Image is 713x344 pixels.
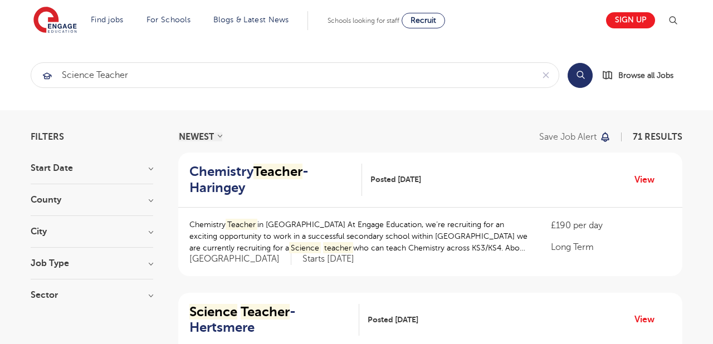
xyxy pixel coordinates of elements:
p: £190 per day [551,219,671,232]
a: ChemistryTeacher- Haringey [189,164,362,196]
mark: Science [289,242,321,254]
a: Sign up [606,12,655,28]
h3: Sector [31,291,153,299]
img: Engage Education [33,7,77,35]
h2: - Hertsmere [189,304,350,336]
mark: Teacher [241,304,290,320]
span: Posted [DATE] [368,314,418,326]
span: Browse all Jobs [618,69,673,82]
button: Clear [533,63,559,87]
h3: City [31,227,153,236]
mark: Science [189,304,237,320]
span: 71 RESULTS [633,132,682,142]
p: Save job alert [539,132,597,141]
button: Search [568,63,593,88]
h3: Job Type [31,259,153,268]
span: [GEOGRAPHIC_DATA] [189,253,291,265]
div: Submit [31,62,559,88]
span: Posted [DATE] [370,174,421,185]
a: Browse all Jobs [602,69,682,82]
mark: teacher [323,242,354,254]
a: View [634,173,663,187]
a: Recruit [402,13,445,28]
mark: Teacher [253,164,302,179]
span: Schools looking for staff [328,17,399,24]
a: Find jobs [91,16,124,24]
p: Chemistry in [GEOGRAPHIC_DATA] At Engage Education, we’re recruiting for an exciting opportunity ... [189,219,529,254]
a: View [634,312,663,327]
p: Long Term [551,240,671,254]
mark: Teacher [226,219,257,230]
a: For Schools [146,16,191,24]
p: Starts [DATE] [302,253,354,265]
a: Science Teacher- Hertsmere [189,304,359,336]
input: Submit [31,63,533,87]
span: Recruit [411,16,436,24]
button: Save job alert [539,132,611,141]
h3: County [31,195,153,204]
h3: Start Date [31,164,153,173]
span: Filters [31,132,64,141]
h2: Chemistry - Haringey [189,164,353,196]
a: Blogs & Latest News [213,16,289,24]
